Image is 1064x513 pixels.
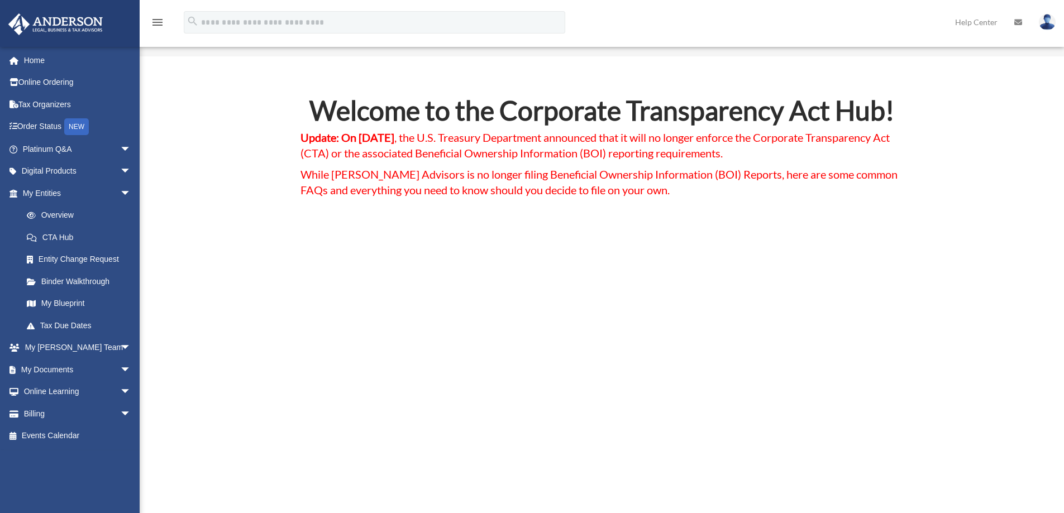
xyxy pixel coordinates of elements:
a: Platinum Q&Aarrow_drop_down [8,138,148,160]
a: CTA Hub [16,226,142,248]
a: Home [8,49,148,71]
span: arrow_drop_down [120,182,142,205]
img: Anderson Advisors Platinum Portal [5,13,106,35]
a: Billingarrow_drop_down [8,402,148,425]
a: menu [151,20,164,29]
a: My Blueprint [16,293,148,315]
i: menu [151,16,164,29]
img: User Pic [1039,14,1056,30]
iframe: Corporate Transparency Act Shocker: Treasury Announces Major Updates! [361,219,843,491]
h2: Welcome to the Corporate Transparency Act Hub! [300,97,904,130]
a: Events Calendar [8,425,148,447]
i: search [187,15,199,27]
span: arrow_drop_down [120,358,142,381]
strong: Update: On [DATE] [300,131,394,144]
a: My Entitiesarrow_drop_down [8,182,148,204]
a: Tax Organizers [8,93,148,116]
span: arrow_drop_down [120,381,142,404]
a: Order StatusNEW [8,116,148,138]
a: Online Ordering [8,71,148,94]
span: arrow_drop_down [120,138,142,161]
div: NEW [64,118,89,135]
a: Entity Change Request [16,248,148,271]
a: Overview [16,204,148,227]
a: My Documentsarrow_drop_down [8,358,148,381]
a: Online Learningarrow_drop_down [8,381,148,403]
span: While [PERSON_NAME] Advisors is no longer filing Beneficial Ownership Information (BOI) Reports, ... [300,167,898,196]
span: arrow_drop_down [120,337,142,359]
span: arrow_drop_down [120,402,142,425]
span: arrow_drop_down [120,160,142,183]
a: Tax Due Dates [16,314,148,337]
a: Digital Productsarrow_drop_down [8,160,148,183]
a: Binder Walkthrough [16,270,148,293]
a: My [PERSON_NAME] Teamarrow_drop_down [8,337,148,359]
span: , the U.S. Treasury Department announced that it will no longer enforce the Corporate Transparenc... [300,131,890,160]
